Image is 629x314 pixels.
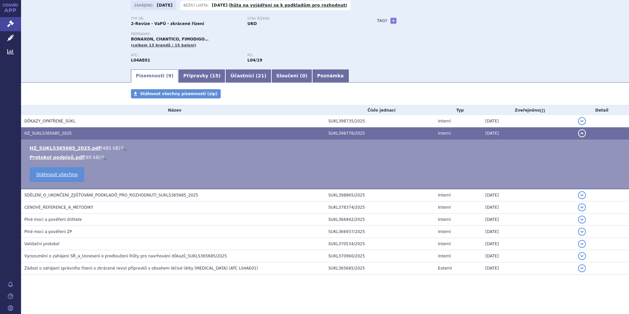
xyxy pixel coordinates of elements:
td: SUKL378374/2025 [325,201,435,214]
strong: 2-Revize - VaPÚ - zkrácené řízení [131,21,204,26]
td: SUKL398735/2025 [325,115,435,127]
span: Interní [438,119,451,123]
button: detail [578,203,586,211]
button: detail [578,240,586,248]
span: Interní [438,229,451,234]
p: Typ SŘ: [131,17,241,21]
th: Název [21,105,325,115]
strong: FINGOLIMOD [131,58,150,63]
span: 85 kB [86,155,99,160]
a: lhůta na vyjádření se k podkladům pro rozhodnutí [229,3,347,8]
p: ATC: [131,53,241,57]
span: Vyrozumění o zahájení SŘ_a_Usnesení o prodloužení lhůty pro navrhování důkazů_SUKLS365685/2025 [24,254,227,258]
strong: [DATE] [212,3,228,8]
span: Validační protokol [24,242,60,246]
a: Stáhnout všechno [30,167,84,182]
span: Interní [438,217,451,222]
button: detail [578,216,586,223]
td: [DATE] [482,250,574,262]
a: + [390,18,396,24]
td: [DATE] [482,115,574,127]
button: detail [578,117,586,125]
td: SUKL366937/2025 [325,226,435,238]
td: [DATE] [482,226,574,238]
td: SUKL365685/2025 [325,262,435,275]
td: SUKL366942/2025 [325,214,435,226]
span: SDĚLENÍ_O_UKONČENÍ_ZJIŠŤOVÁNÍ_PODKLADŮ_PRO_ROZHODNUTÍ_SUKLS365685_2025 [24,193,198,197]
a: Protokol podpisů.pdf [30,155,84,160]
button: detail [578,264,586,272]
p: Přípravky: [131,32,364,36]
span: CENOVÉ_REFERENCE_A_METODIKY [24,205,93,210]
span: Interní [438,193,451,197]
li: ( ) [30,145,622,151]
span: HZ_SUKLS365685_2025 [24,131,72,136]
strong: [DATE] [157,3,173,8]
a: Sloučení (0) [271,69,312,83]
td: [DATE] [482,127,574,140]
a: Stáhnout všechny písemnosti (zip) [131,89,221,98]
span: 15 [212,73,218,78]
a: 🔍 [120,145,126,151]
td: [DATE] [482,214,574,226]
a: HZ_SUKLS365685_2025.pdf [30,145,101,151]
button: detail [578,228,586,236]
p: RS: [247,53,357,57]
th: Číslo jednací [325,105,435,115]
span: 21 [258,73,264,78]
span: Běžící lhůta: [184,3,210,8]
span: Zahájeno: [134,3,155,8]
p: Stav řízení: [247,17,357,21]
a: Přípravky (15) [178,69,225,83]
h3: Tagy [377,17,388,25]
span: Plné moci a pověření držitele [24,217,82,222]
td: [DATE] [482,238,574,250]
abbr: (?) [540,108,545,113]
span: Interní [438,254,451,258]
span: Plné moci a pověření ZP [24,229,72,234]
td: [DATE] [482,189,574,201]
button: detail [578,129,586,137]
span: 485 kB [103,145,119,151]
span: Interní [438,131,451,136]
button: detail [578,191,586,199]
span: Stáhnout všechny písemnosti (zip) [140,92,217,96]
strong: UKO [247,21,257,26]
span: Externí [438,266,452,271]
a: Písemnosti (9) [131,69,178,83]
a: 🔍 [101,155,106,160]
button: detail [578,252,586,260]
td: SUKL370534/2025 [325,238,435,250]
th: Detail [575,105,629,115]
span: (celkem 13 brandů / 15 balení) [131,43,196,47]
td: [DATE] [482,201,574,214]
td: SUKL370960/2025 [325,250,435,262]
a: Účastníci (21) [225,69,271,83]
span: 9 [168,73,171,78]
strong: fingolimod [247,58,262,63]
td: SUKL398865/2025 [325,189,435,201]
span: Interní [438,242,451,246]
span: BONAXON, CHANTICO, FIMODIGO… [131,37,209,41]
p: - [212,3,347,8]
span: Interní [438,205,451,210]
th: Typ [435,105,482,115]
span: Žádost o zahájení správního řízení o zkrácené revizi přípravků s obsahem léčivé látky fingolimod ... [24,266,258,271]
td: SUKL398776/2025 [325,127,435,140]
td: [DATE] [482,262,574,275]
span: 0 [302,73,305,78]
th: Zveřejněno [482,105,574,115]
a: Poznámka [312,69,349,83]
span: DŮKAZY_OPATŘENÉ_SÚKL [24,119,75,123]
li: ( ) [30,154,622,161]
